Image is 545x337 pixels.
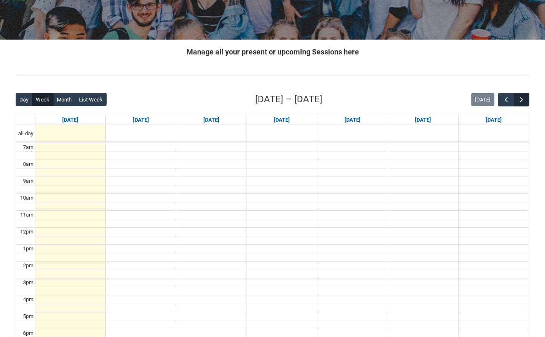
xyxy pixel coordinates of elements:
[21,143,35,151] div: 7am
[19,211,35,219] div: 11am
[16,71,529,79] img: REDU_GREY_LINE
[61,115,80,125] a: Go to September 7, 2025
[413,115,433,125] a: Go to September 12, 2025
[21,295,35,304] div: 4pm
[343,115,362,125] a: Go to September 11, 2025
[21,160,35,168] div: 8am
[21,262,35,270] div: 2pm
[16,46,529,57] h2: Manage all your present or upcoming Sessions here
[19,194,35,202] div: 10am
[32,93,54,106] button: Week
[131,115,151,125] a: Go to September 8, 2025
[16,93,33,106] button: Day
[202,115,221,125] a: Go to September 9, 2025
[16,130,35,138] span: all-day
[53,93,76,106] button: Month
[255,92,322,106] h2: [DATE] – [DATE]
[484,115,503,125] a: Go to September 13, 2025
[272,115,291,125] a: Go to September 10, 2025
[514,93,529,106] button: Next Week
[21,312,35,321] div: 5pm
[75,93,107,106] button: List Week
[21,245,35,253] div: 1pm
[471,93,494,106] button: [DATE]
[21,177,35,185] div: 9am
[498,93,514,106] button: Previous Week
[19,228,35,236] div: 12pm
[21,278,35,287] div: 3pm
